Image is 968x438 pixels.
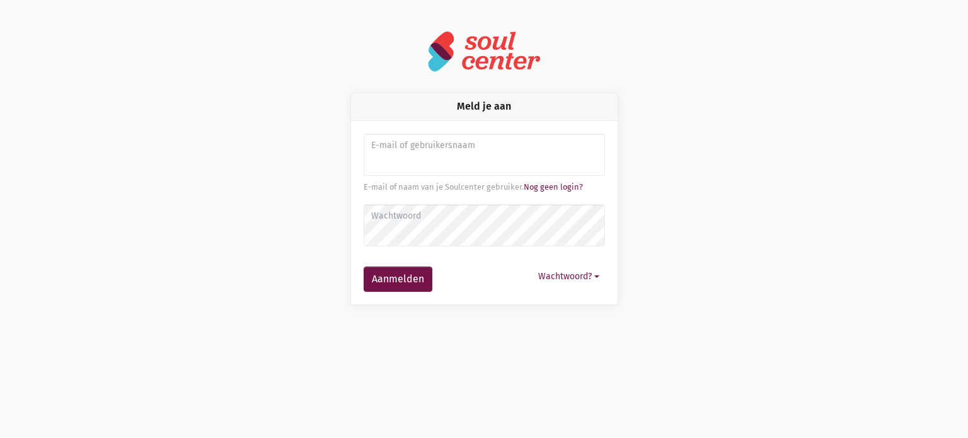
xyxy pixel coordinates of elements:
form: Aanmelden [364,134,605,292]
label: Wachtwoord [371,209,596,223]
button: Wachtwoord? [533,267,605,286]
img: logo-soulcenter-full.svg [427,30,541,72]
button: Aanmelden [364,267,432,292]
div: E-mail of naam van je Soulcenter gebruiker. [364,181,605,193]
label: E-mail of gebruikersnaam [371,139,596,153]
div: Meld je aan [351,93,618,120]
a: Nog geen login? [524,182,583,192]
